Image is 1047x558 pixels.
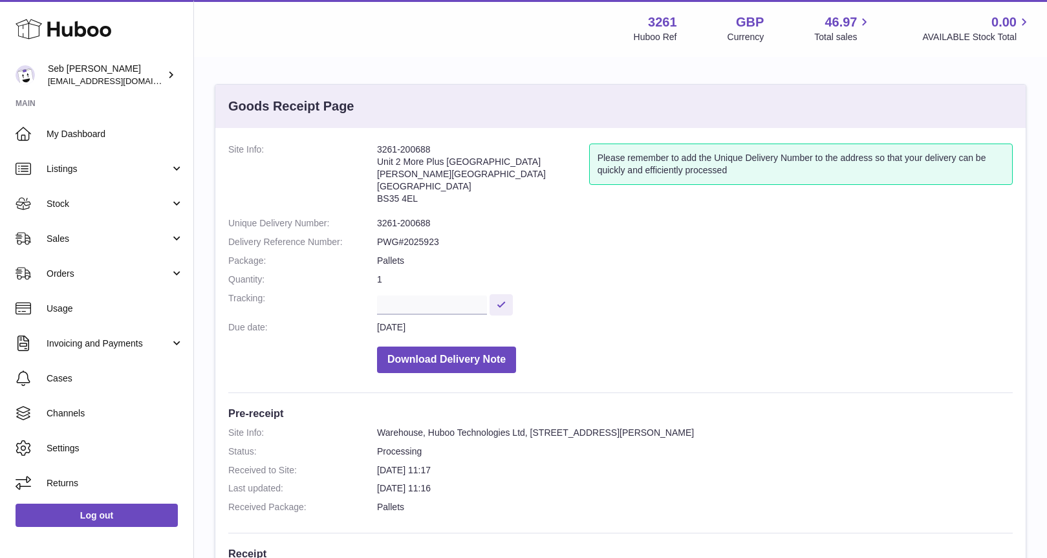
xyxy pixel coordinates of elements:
[377,482,1013,495] dd: [DATE] 11:16
[47,163,170,175] span: Listings
[48,76,190,86] span: [EMAIL_ADDRESS][DOMAIN_NAME]
[47,268,170,280] span: Orders
[228,274,377,286] dt: Quantity:
[47,233,170,245] span: Sales
[47,372,184,385] span: Cases
[228,406,1013,420] h3: Pre-receipt
[48,63,164,87] div: Seb [PERSON_NAME]
[228,464,377,477] dt: Received to Site:
[228,482,377,495] dt: Last updated:
[228,217,377,230] dt: Unique Delivery Number:
[47,303,184,315] span: Usage
[16,504,178,527] a: Log out
[228,144,377,211] dt: Site Info:
[16,65,35,85] img: ecom@bravefoods.co.uk
[728,31,764,43] div: Currency
[228,98,354,115] h3: Goods Receipt Page
[377,321,1013,334] dd: [DATE]
[825,14,857,31] span: 46.97
[922,14,1031,43] a: 0.00 AVAILABLE Stock Total
[377,347,516,373] button: Download Delivery Note
[47,128,184,140] span: My Dashboard
[228,445,377,458] dt: Status:
[47,198,170,210] span: Stock
[47,442,184,455] span: Settings
[228,427,377,439] dt: Site Info:
[377,445,1013,458] dd: Processing
[377,255,1013,267] dd: Pallets
[47,407,184,420] span: Channels
[648,14,677,31] strong: 3261
[736,14,764,31] strong: GBP
[228,236,377,248] dt: Delivery Reference Number:
[922,31,1031,43] span: AVAILABLE Stock Total
[377,427,1013,439] dd: Warehouse, Huboo Technologies Ltd, [STREET_ADDRESS][PERSON_NAME]
[814,31,872,43] span: Total sales
[589,144,1013,185] div: Please remember to add the Unique Delivery Number to the address so that your delivery can be qui...
[228,255,377,267] dt: Package:
[47,477,184,489] span: Returns
[377,236,1013,248] dd: PWG#2025923
[228,321,377,334] dt: Due date:
[228,501,377,513] dt: Received Package:
[228,292,377,315] dt: Tracking:
[377,274,1013,286] dd: 1
[991,14,1017,31] span: 0.00
[377,464,1013,477] dd: [DATE] 11:17
[377,144,589,211] address: 3261-200688 Unit 2 More Plus [GEOGRAPHIC_DATA] [PERSON_NAME][GEOGRAPHIC_DATA] [GEOGRAPHIC_DATA] B...
[634,31,677,43] div: Huboo Ref
[377,217,1013,230] dd: 3261-200688
[47,338,170,350] span: Invoicing and Payments
[814,14,872,43] a: 46.97 Total sales
[377,501,1013,513] dd: Pallets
